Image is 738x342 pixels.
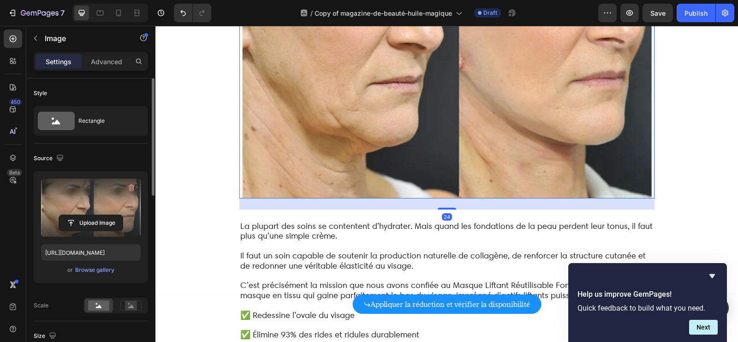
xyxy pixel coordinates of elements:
button: Hide survey [707,270,718,282]
span: Copy of magazine-de-beauté-huile-magique [315,8,452,18]
div: Source [34,152,65,165]
button: Browse gallery [75,265,115,275]
p: Image [45,33,123,44]
a: Appliquer la réduction et vérifier la disponibilité [197,269,386,288]
div: Publish [684,8,708,18]
input: https://example.com/image.jpg [41,244,141,261]
button: Next question [689,320,718,335]
span: Draft [483,9,497,17]
div: Beta [7,169,22,176]
span: Save [650,9,666,17]
h2: Help us improve GemPages! [577,289,718,300]
p: 7 [60,7,65,18]
button: Publish [677,4,715,22]
div: Browse gallery [75,266,114,274]
button: 7 [4,4,69,22]
p: Settings [46,57,71,66]
div: 24 [286,187,297,195]
div: Undo/Redo [174,4,211,22]
div: 450 [9,98,22,106]
p: Quick feedback to build what you need. [577,304,718,312]
div: Style [34,89,47,97]
button: Upload Image [59,215,123,231]
button: Save [643,4,673,22]
div: Help us improve GemPages! [577,270,718,335]
div: Rectangle [78,110,135,132]
p: Appliquer la réduction et vérifier la disponibilité [215,274,375,282]
p: Advanced [91,57,122,66]
div: Scale [34,301,48,310]
span: La plupart des soins se contentent d’hydrater. Mais quand les fondations de la peau perdent leur ... [85,195,497,215]
span: or [67,264,73,276]
span: C’est précisément la mission que nous avons confiée au Masque Liftant Réutilisable FontanaySkin —... [85,254,474,274]
iframe: Design area [155,26,738,342]
span: / [310,8,313,18]
span: Il faut un soin capable de soutenir la production naturelle de collagène, de renforcer la structu... [85,225,490,245]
